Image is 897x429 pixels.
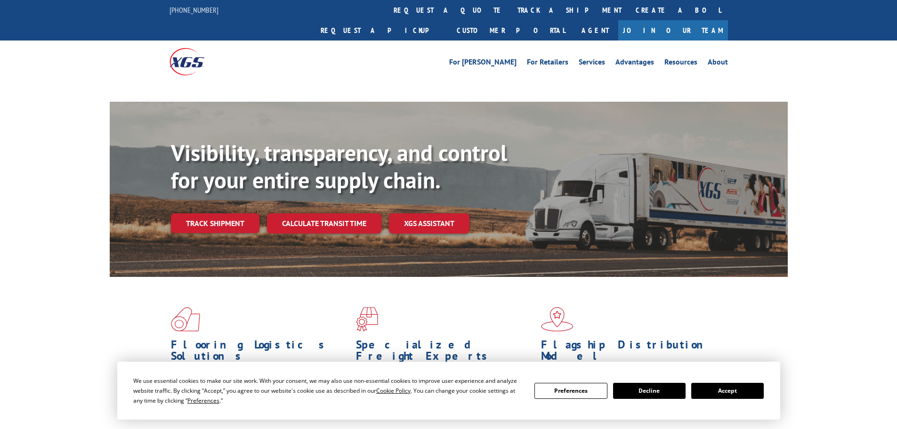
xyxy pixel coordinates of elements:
[171,307,200,332] img: xgs-icon-total-supply-chain-intelligence-red
[572,20,618,40] a: Agent
[527,58,568,69] a: For Retailers
[664,58,697,69] a: Resources
[541,339,719,366] h1: Flagship Distribution Model
[356,307,378,332] img: xgs-icon-focused-on-flooring-red
[541,307,574,332] img: xgs-icon-flagship-distribution-model-red
[170,5,218,15] a: [PHONE_NUMBER]
[708,58,728,69] a: About
[615,58,654,69] a: Advantages
[613,383,686,399] button: Decline
[356,339,534,366] h1: Specialized Freight Experts
[534,383,607,399] button: Preferences
[449,58,517,69] a: For [PERSON_NAME]
[267,213,381,234] a: Calculate transit time
[171,138,507,194] b: Visibility, transparency, and control for your entire supply chain.
[618,20,728,40] a: Join Our Team
[450,20,572,40] a: Customer Portal
[376,387,411,395] span: Cookie Policy
[314,20,450,40] a: Request a pickup
[171,213,259,233] a: Track shipment
[579,58,605,69] a: Services
[171,339,349,366] h1: Flooring Logistics Solutions
[117,362,780,420] div: Cookie Consent Prompt
[389,213,469,234] a: XGS ASSISTANT
[187,397,219,405] span: Preferences
[133,376,523,405] div: We use essential cookies to make our site work. With your consent, we may also use non-essential ...
[691,383,764,399] button: Accept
